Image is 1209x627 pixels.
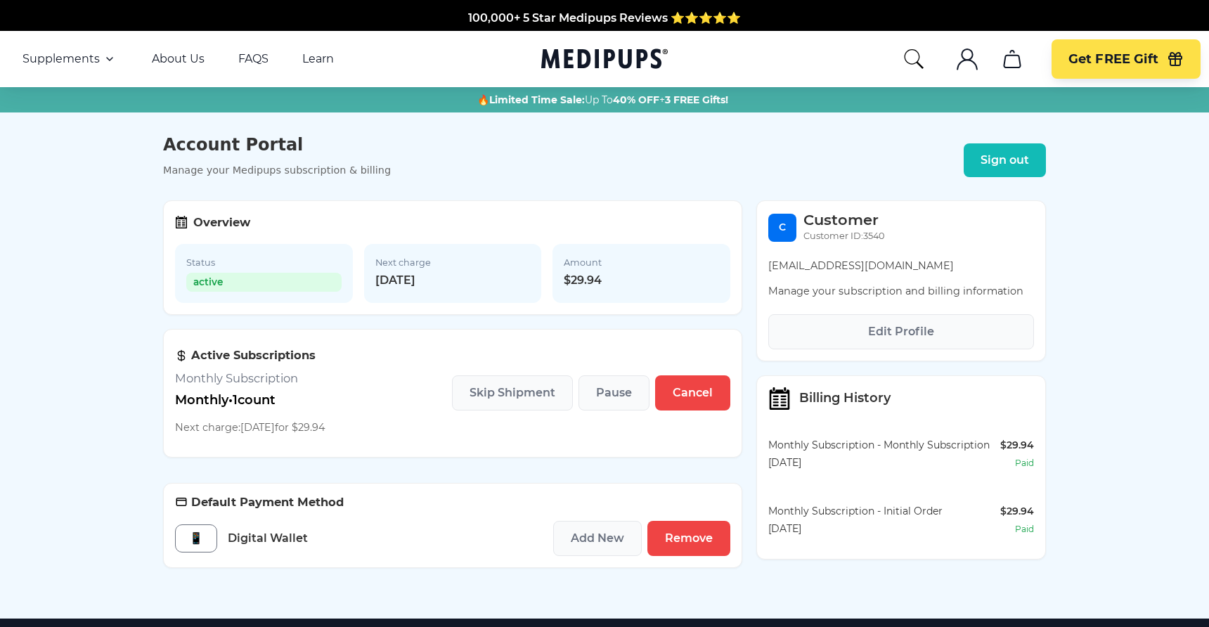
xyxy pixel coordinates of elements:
span: Next charge [375,255,531,270]
span: 🔥 Up To + [477,93,728,107]
button: search [903,48,925,70]
span: Made In The [GEOGRAPHIC_DATA] from domestic & globally sourced ingredients [371,28,839,41]
span: Amount [564,255,719,270]
div: 📱 [175,524,217,552]
button: Edit Profile [768,314,1034,349]
span: [DATE] [375,273,531,287]
a: Learn [302,52,334,66]
div: Monthly Subscription - Initial Order [768,504,1000,519]
h1: Account Portal [163,135,391,155]
a: About Us [152,52,205,66]
div: $29.94 [1000,438,1034,453]
span: Digital Wallet [228,531,308,545]
p: Monthly • 1 count [175,393,325,408]
span: Cancel [673,386,713,400]
button: Add New [553,521,642,556]
p: Next charge: [DATE] for $29.94 [175,420,325,435]
div: $29.94 [1000,504,1034,519]
button: account [950,42,984,76]
button: Pause [578,375,649,411]
span: Get FREE Gift [1068,51,1158,67]
button: Supplements [22,51,118,67]
span: Edit Profile [868,325,934,339]
span: Add New [571,531,624,545]
span: Supplements [22,52,100,66]
span: Remove [665,531,713,545]
span: Status [186,255,342,270]
span: Pause [596,386,632,400]
span: active [186,273,342,292]
a: FAQS [238,52,269,66]
span: $29.94 [564,273,719,287]
h2: Customer [803,212,884,227]
div: [DATE] [768,522,1000,536]
p: [EMAIL_ADDRESS][DOMAIN_NAME] [768,259,1034,273]
a: Medipups [541,46,668,75]
h3: Active Subscriptions [175,348,325,363]
button: Remove [647,521,730,556]
h3: Default Payment Method [175,495,730,510]
span: Skip Shipment [470,386,555,400]
h3: Billing History [799,391,891,406]
h3: Overview [193,215,250,230]
div: Monthly Subscription - Monthly Subscription [768,438,1000,453]
p: Manage your Medipups subscription & billing [163,164,391,176]
span: Sign out [981,153,1029,167]
p: Customer ID: 3540 [803,228,884,243]
h3: Monthly Subscription [175,371,325,386]
button: Cancel [655,375,730,411]
button: Sign out [964,143,1046,177]
button: cart [995,42,1029,76]
div: [DATE] [768,455,1000,470]
span: 100,000+ 5 Star Medipups Reviews ⭐️⭐️⭐️⭐️⭐️ [468,11,741,25]
div: paid [1015,455,1034,470]
button: Get FREE Gift [1052,39,1201,79]
div: paid [1015,522,1034,536]
button: Skip Shipment [452,375,573,411]
p: Manage your subscription and billing information [768,284,1034,299]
